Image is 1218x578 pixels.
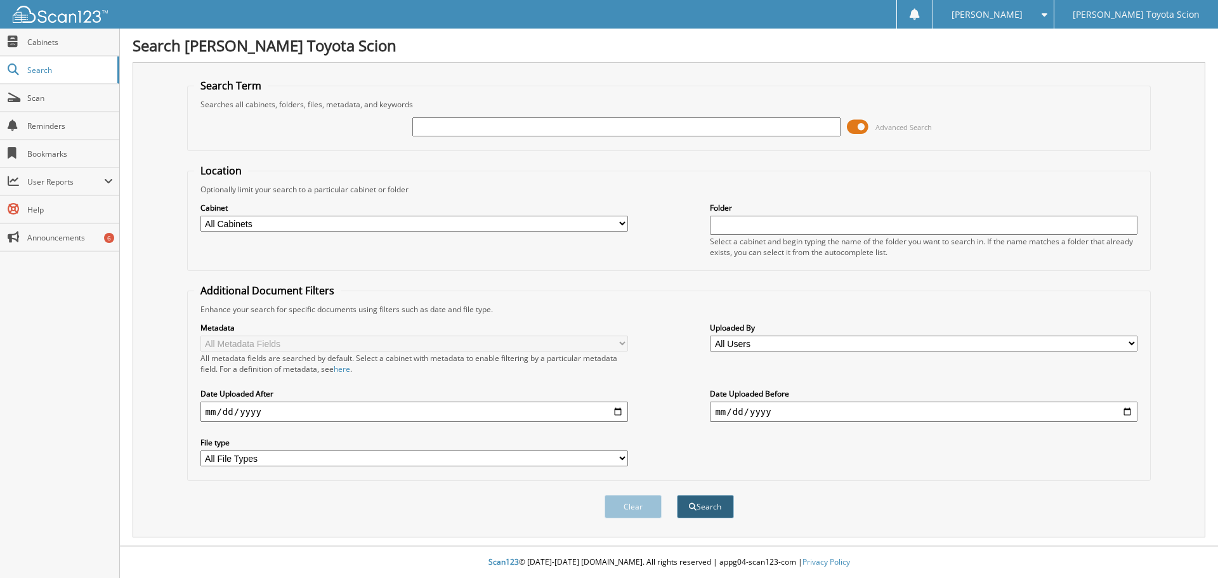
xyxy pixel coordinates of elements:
[710,202,1137,213] label: Folder
[194,184,1144,195] div: Optionally limit your search to a particular cabinet or folder
[13,6,108,23] img: scan123-logo-white.svg
[710,402,1137,422] input: end
[27,121,113,131] span: Reminders
[194,284,341,298] legend: Additional Document Filters
[194,304,1144,315] div: Enhance your search for specific documents using filters such as date and file type.
[710,388,1137,399] label: Date Uploaded Before
[27,232,113,243] span: Announcements
[488,556,519,567] span: Scan123
[200,437,628,448] label: File type
[200,388,628,399] label: Date Uploaded After
[952,11,1023,18] span: [PERSON_NAME]
[710,322,1137,333] label: Uploaded By
[133,35,1205,56] h1: Search [PERSON_NAME] Toyota Scion
[1073,11,1200,18] span: [PERSON_NAME] Toyota Scion
[200,402,628,422] input: start
[710,236,1137,258] div: Select a cabinet and begin typing the name of the folder you want to search in. If the name match...
[605,495,662,518] button: Clear
[875,122,932,132] span: Advanced Search
[334,364,350,374] a: here
[194,164,248,178] legend: Location
[677,495,734,518] button: Search
[802,556,850,567] a: Privacy Policy
[27,204,113,215] span: Help
[200,202,628,213] label: Cabinet
[200,322,628,333] label: Metadata
[27,93,113,103] span: Scan
[27,37,113,48] span: Cabinets
[194,79,268,93] legend: Search Term
[27,148,113,159] span: Bookmarks
[120,547,1218,578] div: © [DATE]-[DATE] [DOMAIN_NAME]. All rights reserved | appg04-scan123-com |
[1155,517,1218,578] iframe: Chat Widget
[27,65,111,76] span: Search
[27,176,104,187] span: User Reports
[104,233,114,243] div: 6
[194,99,1144,110] div: Searches all cabinets, folders, files, metadata, and keywords
[200,353,628,374] div: All metadata fields are searched by default. Select a cabinet with metadata to enable filtering b...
